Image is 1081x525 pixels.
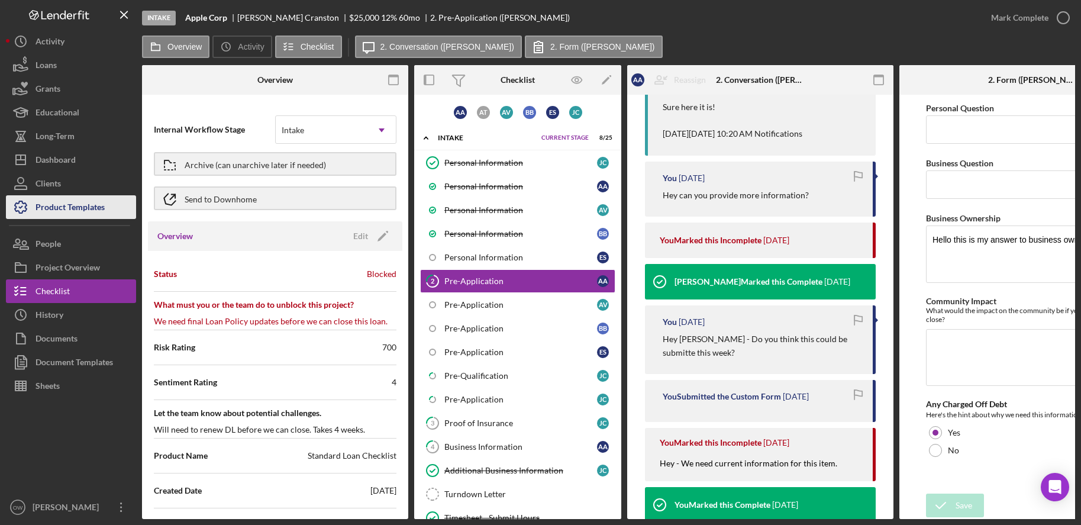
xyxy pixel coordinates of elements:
time: 2025-07-01 20:44 [824,277,850,286]
div: Blocked [367,268,396,280]
div: Product Templates [36,195,105,222]
div: Checklist [36,279,70,306]
button: Activity [6,30,136,53]
button: Document Templates [6,350,136,374]
button: Clients [6,172,136,195]
div: 2. Pre-Application ([PERSON_NAME]) [430,13,570,22]
div: Proof of Insurance [444,418,597,428]
a: Grants [6,77,136,101]
time: 2025-03-11 21:02 [772,500,798,510]
label: Overview [167,42,202,51]
button: AAReassign [625,68,718,92]
a: Personal InformationJC [420,151,615,175]
span: Current Stage [541,134,589,141]
div: B B [523,106,536,119]
button: Dashboard [6,148,136,172]
div: Sheets [36,374,60,401]
label: Business Question [926,158,993,168]
div: Timesheet - Submit Hours [444,513,615,523]
div: Overview [257,75,293,85]
label: Personal Question [926,103,994,113]
span: What must you or the team do to unblock this project? [154,299,396,311]
button: 2. Conversation ([PERSON_NAME]) [355,36,522,58]
div: Archive (can unarchive later if needed) [185,153,326,175]
a: Personal InformationAA [420,175,615,198]
div: Grants [36,77,60,104]
button: Product Templates [6,195,136,219]
h3: Overview [157,230,193,242]
a: Pre-ApplicationES [420,340,615,364]
div: Edit [353,227,368,245]
button: Loans [6,53,136,77]
div: [PERSON_NAME] Marked this Complete [675,277,822,286]
span: Risk Rating [154,342,195,353]
div: You Marked this Incomplete [660,438,761,447]
div: You [663,173,677,183]
a: Sheets [6,374,136,398]
tspan: 2 [431,277,434,285]
button: Documents [6,327,136,350]
time: 2025-06-06 16:02 [783,392,809,401]
div: 8 / 25 [591,134,612,141]
div: J C [597,417,609,429]
div: Save [956,494,972,517]
div: Pre-Application [444,347,597,357]
div: 4 [392,376,396,388]
button: Mark Complete [979,6,1075,30]
span: Created Date [154,485,202,497]
div: Personal Information [444,158,597,168]
label: Activity [238,42,264,51]
div: 60 mo [399,13,420,22]
time: 2025-06-23 15:17 [679,317,705,327]
div: We need final Loan Policy updates before we can close this loan. [154,315,388,327]
label: Yes [948,428,960,437]
div: E S [546,106,559,119]
text: OW [13,504,23,511]
a: Additional Business InformationJC [420,459,615,482]
a: Turndown Letter [420,482,615,506]
div: J C [569,106,582,119]
button: Send to Downhome [154,186,396,210]
button: Checklist [6,279,136,303]
a: Personal InformationBB [420,222,615,246]
label: 2. Form ([PERSON_NAME]) [550,42,655,51]
div: E S [597,346,609,358]
div: J C [597,394,609,405]
div: [PERSON_NAME] [30,495,107,522]
div: Open Intercom Messenger [1041,473,1069,501]
tspan: 4 [431,443,435,450]
a: 2Pre-ApplicationAA [420,269,615,293]
div: E S [597,252,609,263]
p: Hey can you provide more information? [663,189,809,202]
span: Sentiment Rating [154,376,217,388]
div: Pre-Application [444,300,597,310]
a: Personal InformationAV [420,198,615,222]
label: Checklist [301,42,334,51]
div: Business Information [444,442,597,452]
div: History [36,303,63,330]
a: 4Business InformationAA [420,435,615,459]
div: Intake [142,11,176,25]
div: Hey - We need current information for this item. [660,458,849,481]
div: Pre-Qualification [444,371,597,381]
div: $25,000 [349,13,379,22]
div: [PERSON_NAME] Cranston [237,13,349,22]
div: [DATE] [370,485,396,497]
div: Pre-Application [444,276,597,286]
div: Clients [36,172,61,198]
div: You Marked this Complete [675,500,770,510]
div: 12 % [381,13,397,22]
div: Turndown Letter [444,489,615,499]
a: Long-Term [6,124,136,148]
div: B B [597,228,609,240]
div: A V [597,299,609,311]
button: Checklist [275,36,342,58]
button: Overview [142,36,209,58]
div: Intake [282,125,304,135]
button: Archive (can unarchive later if needed) [154,152,396,176]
